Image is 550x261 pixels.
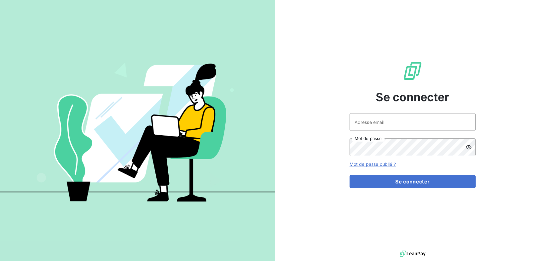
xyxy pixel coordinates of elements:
[376,89,449,106] span: Se connecter
[350,113,476,131] input: placeholder
[350,161,396,167] a: Mot de passe oublié ?
[402,61,423,81] img: Logo LeanPay
[350,175,476,188] button: Se connecter
[400,249,426,258] img: logo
